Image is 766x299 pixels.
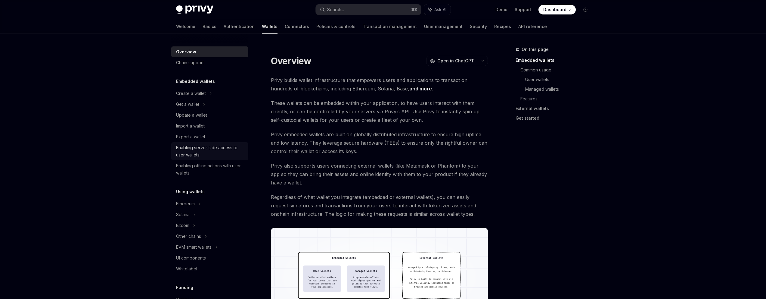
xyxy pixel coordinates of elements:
a: Support [515,7,531,13]
button: Open in ChatGPT [426,56,478,66]
button: Search...⌘K [316,4,421,15]
div: Get a wallet [176,101,199,108]
a: Dashboard [538,5,576,14]
a: Export a wallet [171,131,248,142]
a: Policies & controls [316,19,355,34]
div: UI components [176,254,206,262]
a: Demo [495,7,507,13]
a: Get started [516,113,595,123]
a: Wallets [262,19,278,34]
span: Open in ChatGPT [437,58,474,64]
div: Whitelabel [176,265,197,272]
div: Bitcoin [176,222,189,229]
a: Whitelabel [171,263,248,274]
a: Enabling offline actions with user wallets [171,160,248,178]
a: User wallets [525,75,595,84]
a: Welcome [176,19,195,34]
a: API reference [518,19,547,34]
img: dark logo [176,5,213,14]
span: Privy also supports users connecting external wallets (like Metamask or Phantom) to your app so t... [271,162,488,187]
div: Solana [176,211,190,218]
a: Security [470,19,487,34]
div: Create a wallet [176,90,206,97]
div: Enabling server-side access to user wallets [176,144,245,159]
div: Update a wallet [176,112,207,119]
div: Search... [327,6,344,13]
div: Enabling offline actions with user wallets [176,162,245,177]
span: Ask AI [434,7,446,13]
span: These wallets can be embedded within your application, to have users interact with them directly,... [271,99,488,124]
a: Chain support [171,57,248,68]
button: Toggle dark mode [581,5,590,14]
a: Features [520,94,595,104]
a: UI components [171,253,248,263]
span: Privy builds wallet infrastructure that empowers users and applications to transact on hundreds o... [271,76,488,93]
a: External wallets [516,104,595,113]
div: Chain support [176,59,204,66]
a: and more [409,86,432,92]
button: Ask AI [424,4,451,15]
h5: Using wallets [176,188,205,195]
a: Overview [171,46,248,57]
div: Ethereum [176,200,195,207]
div: Overview [176,48,196,55]
div: EVM smart wallets [176,244,212,251]
span: On this page [522,46,549,53]
span: Regardless of what wallet you integrate (embedded or external wallets), you can easily request si... [271,193,488,218]
span: ⌘ K [411,7,417,12]
a: Basics [203,19,216,34]
a: User management [424,19,463,34]
a: Recipes [494,19,511,34]
a: Embedded wallets [516,55,595,65]
div: Other chains [176,233,201,240]
a: Update a wallet [171,110,248,121]
div: Export a wallet [176,133,205,140]
a: Transaction management [363,19,417,34]
a: Enabling server-side access to user wallets [171,142,248,160]
span: Dashboard [543,7,566,13]
h5: Embedded wallets [176,78,215,85]
span: Privy embedded wallets are built on globally distributed infrastructure to ensure high uptime and... [271,130,488,156]
a: Common usage [520,65,595,75]
h5: Funding [176,284,193,291]
h1: Overview [271,55,312,66]
a: Connectors [285,19,309,34]
div: Import a wallet [176,122,205,130]
a: Managed wallets [525,84,595,94]
a: Import a wallet [171,121,248,131]
a: Authentication [224,19,255,34]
